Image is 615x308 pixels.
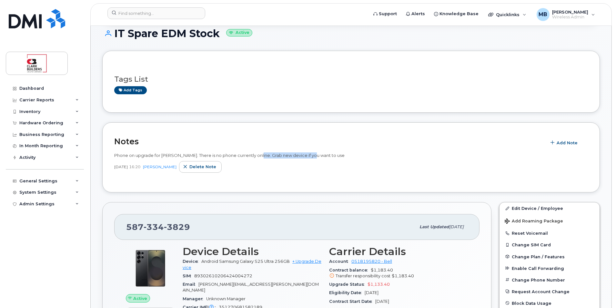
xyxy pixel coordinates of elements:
[401,7,429,20] a: Alerts
[499,202,600,214] a: Edit Device / Employee
[499,286,600,297] button: Request Account Change
[484,8,531,21] div: Quicklinks
[552,9,588,15] span: [PERSON_NAME]
[226,29,252,36] small: Active
[329,299,375,304] span: Contract Start Date
[375,299,389,304] span: [DATE]
[143,164,176,169] a: [PERSON_NAME]
[392,273,414,278] span: $1,183.40
[439,11,479,17] span: Knowledge Base
[114,164,128,169] span: [DATE]
[114,153,345,158] span: Phone on upgrade for [PERSON_NAME]. There is no phone currently online. Grab new device if you wa...
[365,290,378,295] span: [DATE]
[557,140,578,146] span: Add Note
[499,274,600,286] button: Change Phone Number
[131,249,170,288] img: S25ultra.png
[329,268,371,272] span: Contract balance
[206,296,246,301] span: Unknown Manager
[587,280,610,303] iframe: Messenger Launcher
[107,7,205,19] input: Find something...
[496,12,519,17] span: Quicklinks
[201,259,290,264] span: Android Samsung Galaxy S25 Ultra 256GB
[499,251,600,262] button: Change Plan / Features
[379,11,397,17] span: Support
[329,246,468,257] h3: Carrier Details
[532,8,600,21] div: Matthew Buttrey
[183,282,198,287] span: Email
[368,282,390,287] span: $1,133.40
[164,222,190,232] span: 3829
[505,219,563,225] span: Add Roaming Package
[183,296,206,301] span: Manager
[429,7,483,20] a: Knowledge Base
[499,262,600,274] button: Enable Call Forwarding
[499,214,600,227] button: Add Roaming Package
[539,11,547,18] span: MB
[336,273,390,278] span: Transfer responsibility cost
[499,239,600,251] button: Change SIM Card
[329,268,468,279] span: $1,183.40
[351,259,392,264] a: 0518195820 - Bell
[183,246,321,257] h3: Device Details
[194,273,252,278] span: 89302610206424004272
[552,15,588,20] span: Wireless Admin
[144,222,164,232] span: 334
[183,273,194,278] span: SIM
[114,75,588,83] h3: Tags List
[126,222,190,232] span: 587
[129,164,140,169] span: 16:20
[546,137,583,149] button: Add Note
[183,259,321,270] a: + Upgrade Device
[102,28,600,39] h1: IT Spare EDM Stock
[179,161,222,173] button: Delete note
[329,259,351,264] span: Account
[329,282,368,287] span: Upgrade Status
[449,224,464,229] span: [DATE]
[411,11,425,17] span: Alerts
[133,295,147,302] span: Active
[512,266,564,271] span: Enable Call Forwarding
[183,259,201,264] span: Device
[114,137,543,146] h2: Notes
[189,164,216,170] span: Delete note
[369,7,401,20] a: Support
[114,86,147,94] a: Add tags
[419,224,449,229] span: Last updated
[512,254,565,259] span: Change Plan / Features
[499,227,600,239] button: Reset Voicemail
[183,282,319,293] span: [PERSON_NAME][EMAIL_ADDRESS][PERSON_NAME][DOMAIN_NAME]
[329,290,365,295] span: Eligibility Date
